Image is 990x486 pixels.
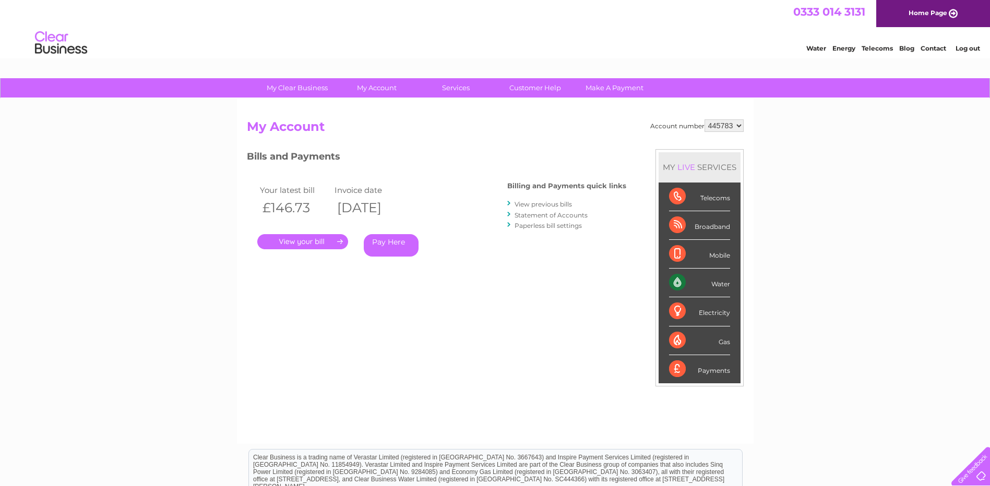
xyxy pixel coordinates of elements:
[413,78,499,98] a: Services
[515,211,588,219] a: Statement of Accounts
[492,78,578,98] a: Customer Help
[675,162,697,172] div: LIVE
[515,222,582,229] a: Paperless bill settings
[257,234,348,249] a: .
[832,44,855,52] a: Energy
[862,44,893,52] a: Telecoms
[669,326,730,355] div: Gas
[332,197,407,218] th: [DATE]
[669,211,730,240] div: Broadband
[669,297,730,326] div: Electricity
[249,6,742,51] div: Clear Business is a trading name of Verastar Limited (registered in [GEOGRAPHIC_DATA] No. 3667643...
[247,119,744,139] h2: My Account
[669,355,730,383] div: Payments
[34,27,88,59] img: logo.png
[793,5,865,18] a: 0333 014 3131
[899,44,914,52] a: Blog
[806,44,826,52] a: Water
[257,197,332,218] th: £146.73
[650,119,744,132] div: Account number
[247,149,626,167] h3: Bills and Payments
[507,182,626,190] h4: Billing and Payments quick links
[659,152,741,182] div: MY SERVICES
[956,44,980,52] a: Log out
[364,234,419,257] a: Pay Here
[332,183,407,197] td: Invoice date
[254,78,340,98] a: My Clear Business
[257,183,332,197] td: Your latest bill
[333,78,420,98] a: My Account
[669,183,730,211] div: Telecoms
[515,200,572,208] a: View previous bills
[669,269,730,297] div: Water
[669,240,730,269] div: Mobile
[921,44,946,52] a: Contact
[571,78,658,98] a: Make A Payment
